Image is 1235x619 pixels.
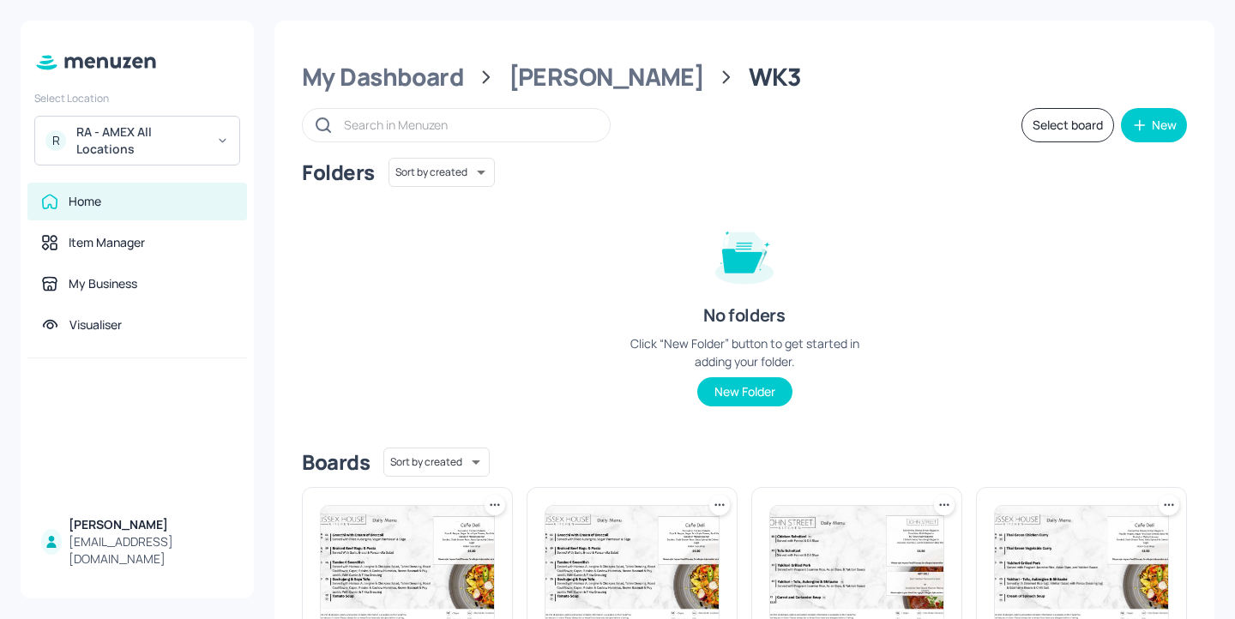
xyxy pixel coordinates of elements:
div: Folders [302,159,375,186]
div: Sort by created [389,155,495,189]
div: R [45,130,66,151]
div: [PERSON_NAME] [69,516,233,533]
div: New [1152,119,1177,131]
button: New [1121,108,1187,142]
button: Select board [1021,108,1114,142]
button: New Folder [697,377,792,406]
div: RA - AMEX All Locations [76,123,206,158]
div: Click “New Folder” button to get started in adding your folder. [616,334,873,370]
div: Sort by created [383,445,490,479]
div: Home [69,193,101,210]
div: [PERSON_NAME] [509,62,705,93]
div: My Dashboard [302,62,464,93]
input: Search in Menuzen [344,112,593,137]
div: Visualiser [69,316,122,334]
div: [EMAIL_ADDRESS][DOMAIN_NAME] [69,533,233,568]
div: WK3 [749,62,802,93]
img: folder-empty [702,211,787,297]
div: Boards [302,448,370,476]
div: Item Manager [69,234,145,251]
div: My Business [69,275,137,292]
div: No folders [703,303,785,328]
div: Select Location [34,91,240,105]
